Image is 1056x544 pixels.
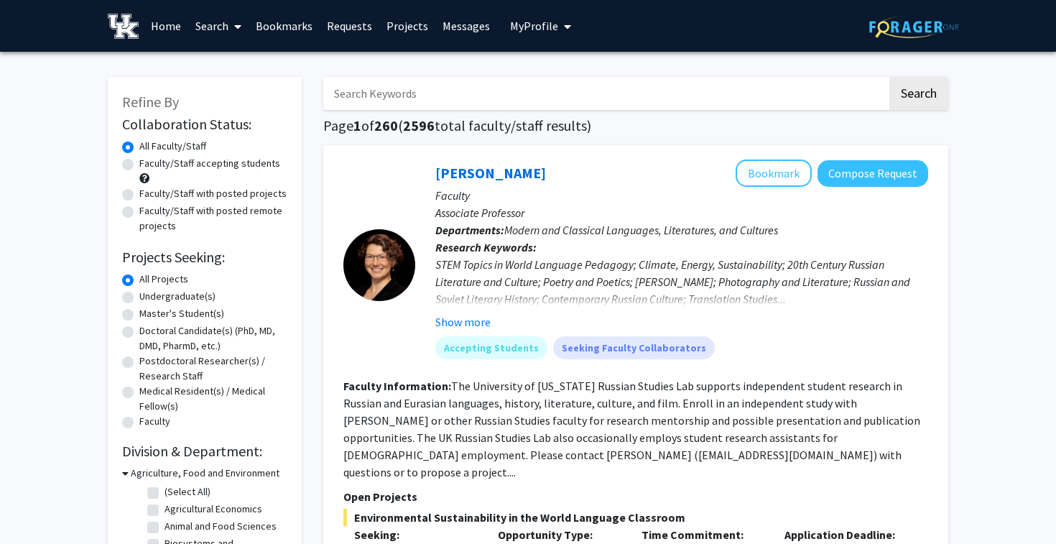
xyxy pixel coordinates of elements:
a: Search [188,1,249,51]
span: 2596 [403,116,435,134]
b: Research Keywords: [435,240,537,254]
label: Faculty/Staff with posted remote projects [139,203,287,234]
a: Bookmarks [249,1,320,51]
div: STEM Topics in World Language Pedagogy; Climate, Energy, Sustainability; 20th Century Russian Lit... [435,256,928,308]
span: Modern and Classical Languages, Literatures, and Cultures [504,223,778,237]
span: 1 [353,116,361,134]
button: Compose Request to Molly Blasing [818,160,928,187]
span: Refine By [122,93,179,111]
a: Home [144,1,188,51]
p: Opportunity Type: [498,526,620,543]
label: Master's Student(s) [139,306,224,321]
label: Faculty/Staff with posted projects [139,186,287,201]
label: Undergraduate(s) [139,289,216,304]
h1: Page of ( total faculty/staff results) [323,117,948,134]
button: Show more [435,313,491,331]
button: Add Molly Blasing to Bookmarks [736,160,812,187]
p: Time Commitment: [642,526,764,543]
input: Search Keywords [323,77,887,110]
span: Environmental Sustainability in the World Language Classroom [343,509,928,526]
label: Faculty/Staff accepting students [139,156,280,171]
label: All Projects [139,272,188,287]
fg-read-more: The University of [US_STATE] Russian Studies Lab supports independent student research in Russian... [343,379,920,479]
label: Doctoral Candidate(s) (PhD, MD, DMD, PharmD, etc.) [139,323,287,354]
label: Faculty [139,414,170,429]
h2: Collaboration Status: [122,116,287,133]
mat-chip: Seeking Faculty Collaborators [553,336,715,359]
a: [PERSON_NAME] [435,164,546,182]
span: My Profile [510,19,558,33]
label: Agricultural Economics [165,502,262,517]
label: Animal and Food Sciences [165,519,277,534]
b: Departments: [435,223,504,237]
a: Requests [320,1,379,51]
mat-chip: Accepting Students [435,336,547,359]
p: Open Projects [343,488,928,505]
img: University of Kentucky Logo [108,14,139,39]
b: Faculty Information: [343,379,451,393]
p: Seeking: [354,526,476,543]
span: 260 [374,116,398,134]
p: Application Deadline: [784,526,907,543]
h3: Agriculture, Food and Environment [131,466,279,481]
a: Projects [379,1,435,51]
label: All Faculty/Staff [139,139,206,154]
label: Medical Resident(s) / Medical Fellow(s) [139,384,287,414]
button: Search [889,77,948,110]
label: (Select All) [165,484,210,499]
p: Associate Professor [435,204,928,221]
img: ForagerOne Logo [869,16,959,38]
a: Messages [435,1,497,51]
h2: Division & Department: [122,443,287,460]
label: Postdoctoral Researcher(s) / Research Staff [139,354,287,384]
h2: Projects Seeking: [122,249,287,266]
p: Faculty [435,187,928,204]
